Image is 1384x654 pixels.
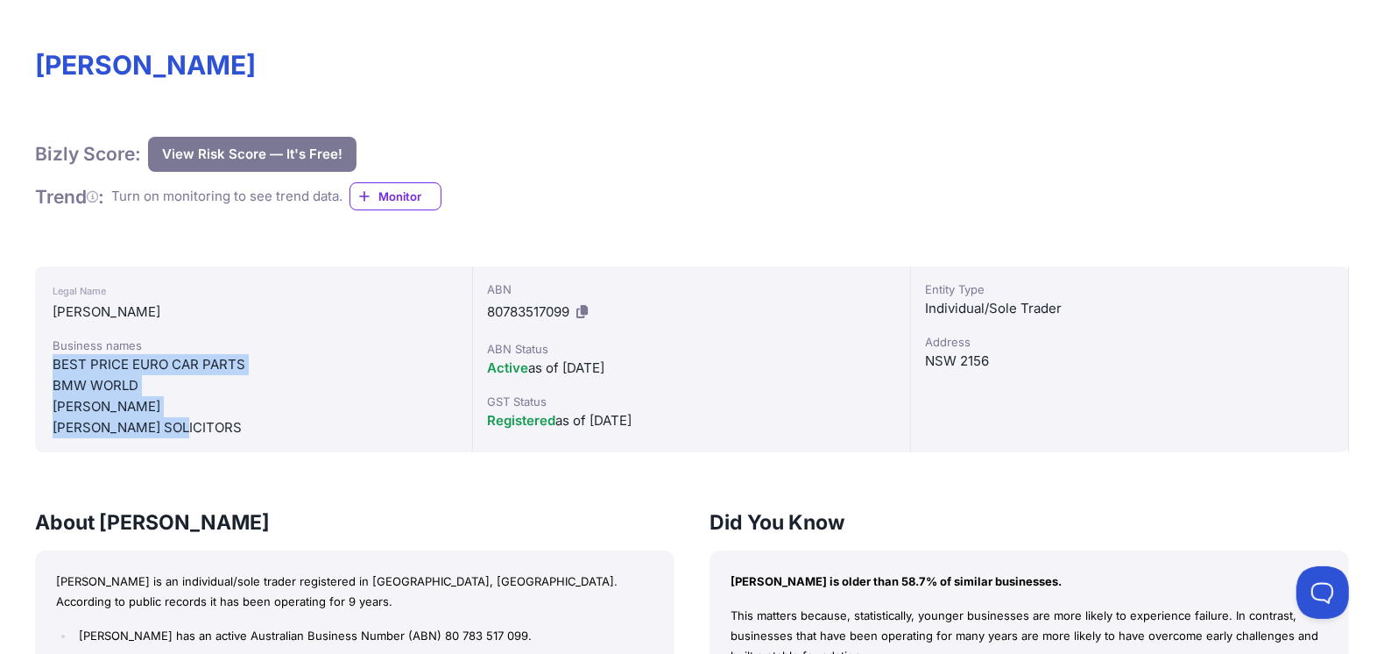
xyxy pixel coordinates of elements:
[925,351,1334,372] div: NSW 2156
[111,187,342,207] div: Turn on monitoring to see trend data.
[35,185,104,209] h1: Trend :
[925,298,1334,319] div: Individual/Sole Trader
[350,182,441,210] a: Monitor
[53,396,455,417] div: [PERSON_NAME]
[487,410,896,431] div: as of [DATE]
[710,508,1349,537] h3: Did You Know
[487,340,896,358] div: ABN Status
[35,142,141,166] h1: Bizly Score:
[148,137,357,172] button: View Risk Score — It's Free!
[74,626,653,646] li: [PERSON_NAME] has an active Australian Business Number (ABN) 80 783 517 099.
[487,303,569,320] span: 80783517099
[731,572,1328,592] p: [PERSON_NAME] is older than 58.7% of similar businesses.
[53,337,455,354] div: Business names
[487,412,555,429] span: Registered
[53,417,455,438] div: [PERSON_NAME] SOLICITORS
[56,572,653,612] p: [PERSON_NAME] is an individual/sole trader registered in [GEOGRAPHIC_DATA], [GEOGRAPHIC_DATA]. Ac...
[925,281,1334,298] div: Entity Type
[53,302,455,323] div: [PERSON_NAME]
[378,188,441,205] span: Monitor
[487,393,896,410] div: GST Status
[35,508,674,537] h3: About [PERSON_NAME]
[487,358,896,379] div: as of [DATE]
[925,333,1334,351] div: Address
[487,281,896,298] div: ABN
[487,359,528,376] span: Active
[35,49,1349,81] h1: [PERSON_NAME]
[53,375,455,396] div: BMW WORLD
[53,354,455,375] div: BEST PRICE EURO CAR PARTS
[53,281,455,302] div: Legal Name
[1296,566,1349,619] iframe: Toggle Customer Support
